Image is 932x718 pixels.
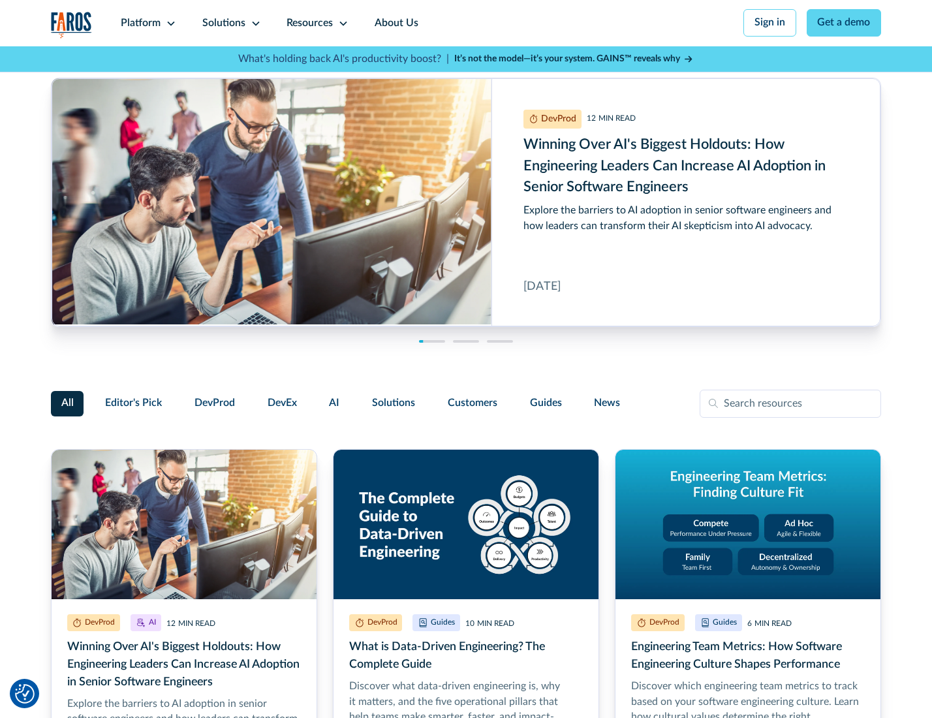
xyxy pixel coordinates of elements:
span: News [594,396,620,411]
a: Sign in [743,9,796,37]
img: two male senior software developers looking at computer screens in a busy office [52,450,317,599]
p: What's holding back AI's productivity boost? | [238,52,449,67]
a: Get a demo [807,9,882,37]
span: Guides [530,396,562,411]
img: Revisit consent button [15,684,35,704]
span: DevProd [194,396,235,411]
div: Platform [121,16,161,31]
input: Search resources [700,390,881,418]
span: Solutions [372,396,415,411]
span: All [61,396,74,411]
a: Winning Over AI's Biggest Holdouts: How Engineering Leaders Can Increase AI Adoption in Senior So... [52,78,881,326]
strong: It’s not the model—it’s your system. GAINS™ reveals why [454,54,680,63]
span: Editor's Pick [105,396,162,411]
span: AI [329,396,339,411]
img: Graphic titled 'Engineering Team Metrics: Finding Culture Fit' with four cultural models: Compete... [615,450,880,599]
a: It’s not the model—it’s your system. GAINS™ reveals why [454,52,694,66]
a: home [51,12,93,39]
span: DevEx [268,396,297,411]
div: Solutions [202,16,245,31]
div: Resources [287,16,333,31]
form: Filter Form [51,390,882,418]
img: Logo of the analytics and reporting company Faros. [51,12,93,39]
span: Customers [448,396,497,411]
div: cms-link [52,78,881,326]
button: Cookie Settings [15,684,35,704]
img: Graphic titled 'The Complete Guide to Data-Driven Engineering' showing five pillars around a cent... [334,450,598,599]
